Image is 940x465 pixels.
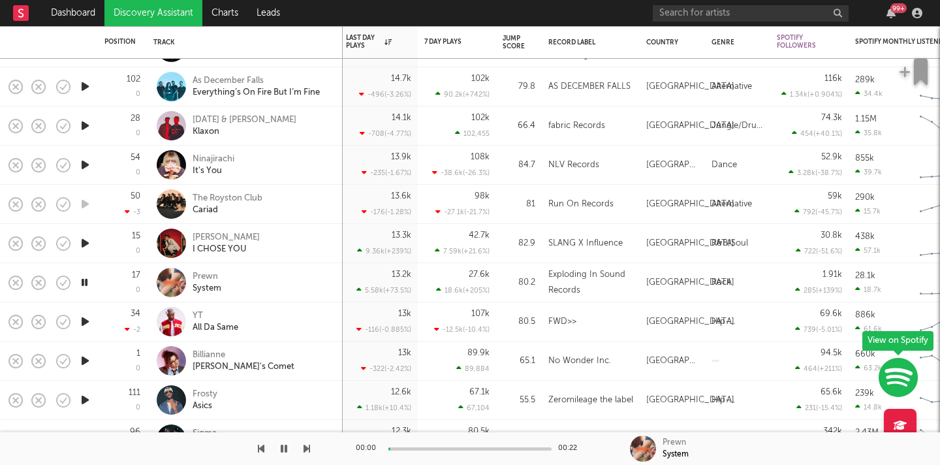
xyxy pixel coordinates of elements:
[132,271,140,280] div: 17
[435,247,490,255] div: 7.59k ( +21.6 % )
[855,76,875,84] div: 289k
[392,231,411,240] div: 13.3k
[548,393,633,408] div: Zeromileage the label
[362,168,411,177] div: -235 ( -1.67 % )
[821,349,842,357] div: 94.5k
[792,129,842,138] div: 454 ( +40.1 % )
[558,441,584,457] div: 00:22
[646,157,698,173] div: [GEOGRAPHIC_DATA]
[855,246,881,255] div: 57.1k
[193,75,320,87] div: As December Falls
[646,393,734,408] div: [GEOGRAPHIC_DATA]
[646,275,734,291] div: [GEOGRAPHIC_DATA]
[131,153,140,162] div: 54
[193,349,294,361] div: Billianne
[855,311,875,319] div: 886k
[855,403,882,411] div: 14.8k
[886,8,896,18] button: 99+
[193,428,249,451] a: SigmaUP ALL NIGHT
[795,364,842,373] div: 464 ( +211 % )
[855,285,881,294] div: 18.7k
[548,118,605,134] div: fabric Records
[467,349,490,357] div: 89.9k
[392,114,411,122] div: 14.1k
[548,157,599,173] div: NLV Records
[136,169,140,176] div: 0
[193,400,217,412] div: Asics
[469,270,490,279] div: 27.6k
[646,314,734,330] div: [GEOGRAPHIC_DATA]
[828,192,842,200] div: 59k
[855,232,875,241] div: 438k
[795,286,842,295] div: 285 ( +139 % )
[646,79,734,95] div: [GEOGRAPHIC_DATA]
[824,74,842,83] div: 116k
[712,79,752,95] div: Alternative
[789,168,842,177] div: 3.28k ( -38.7 % )
[131,310,140,318] div: 34
[821,114,842,122] div: 74.3k
[469,231,490,240] div: 42.7k
[796,404,842,412] div: 231 ( -15.4 % )
[193,75,320,99] a: As December FallsEverything’s On Fire But I’m Fine
[653,5,849,22] input: Search for artists
[435,208,490,216] div: -27.1k ( -21.7 % )
[132,232,140,240] div: 15
[471,114,490,122] div: 102k
[855,154,874,163] div: 855k
[193,310,238,322] div: YT
[193,428,249,440] div: Sigma
[356,286,411,295] div: 5.58k ( +73.5 % )
[503,314,535,330] div: 80.5
[503,275,535,291] div: 80.2
[855,129,882,137] div: 35.8k
[646,432,734,447] div: [GEOGRAPHIC_DATA]
[193,271,221,283] div: Prewn
[548,432,587,447] div: Day Ones
[359,90,411,99] div: -496 ( -3.26 % )
[548,267,633,298] div: Exploding In Sound Records
[136,287,140,294] div: 0
[193,361,294,373] div: [PERSON_NAME]'s Comet
[548,236,623,251] div: SLANG X Influence
[357,247,411,255] div: 9.36k ( +239 % )
[391,153,411,161] div: 13.9k
[362,208,411,216] div: -176 ( -1.28 % )
[136,91,140,98] div: 0
[646,197,734,212] div: [GEOGRAPHIC_DATA]
[855,364,882,372] div: 63.2k
[193,165,234,177] div: It's You
[193,283,221,295] div: System
[471,74,490,83] div: 102k
[820,310,842,318] div: 69.6k
[646,353,698,369] div: [GEOGRAPHIC_DATA]
[796,247,842,255] div: 722 ( -51.6 % )
[503,393,535,408] div: 55.5
[471,153,490,161] div: 108k
[193,114,296,126] div: [DATE] & [PERSON_NAME]
[424,38,470,46] div: 7 Day Plays
[855,115,877,123] div: 1.15M
[131,192,140,200] div: 50
[821,388,842,396] div: 65.6k
[153,39,330,46] div: Track
[469,388,490,396] div: 67.1k
[136,349,140,358] div: 1
[795,325,842,334] div: 739 ( -5.01 % )
[663,437,686,449] div: Prewn
[432,168,490,177] div: -38.6k ( -26.3 % )
[712,197,752,212] div: Alternative
[712,157,737,173] div: Dance
[548,353,611,369] div: No Wonder Inc.
[131,114,140,123] div: 28
[855,89,883,98] div: 34.4k
[821,231,842,240] div: 30.8k
[193,322,238,334] div: All Da Same
[712,393,764,408] div: Hip-Hop/Rap
[468,427,490,436] div: 80.5k
[855,389,874,398] div: 239k
[646,236,734,251] div: [GEOGRAPHIC_DATA]
[193,153,234,165] div: Ninajirachi
[193,310,238,334] a: YTAll Da Same
[503,35,525,50] div: Jump Score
